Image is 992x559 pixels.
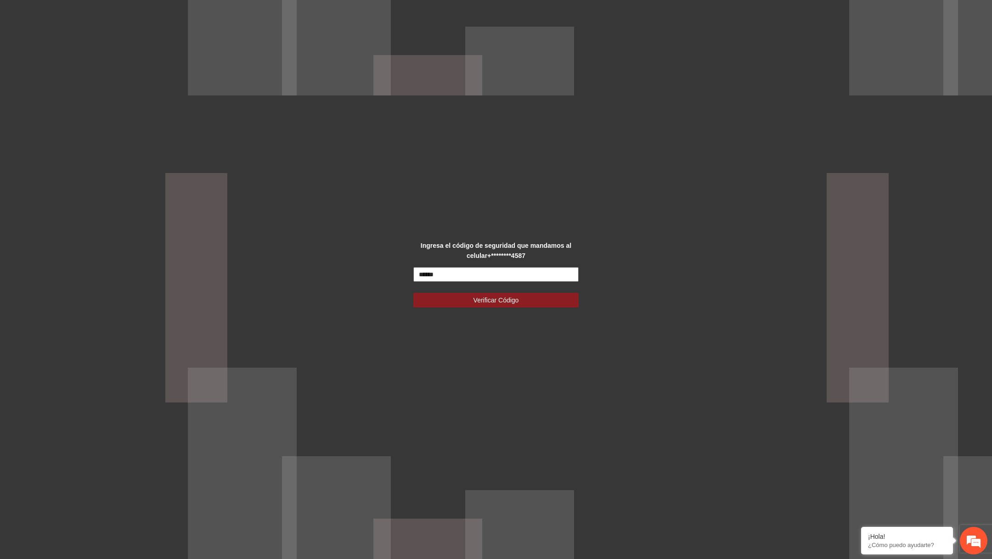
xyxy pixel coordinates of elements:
span: Verificar Código [473,295,519,305]
span: Estamos en línea. [53,123,127,215]
textarea: Escriba su mensaje y pulse “Intro” [5,251,175,283]
p: ¿Cómo puedo ayudarte? [868,542,946,548]
div: ¡Hola! [868,533,946,540]
button: Verificar Código [413,293,579,307]
div: Chatee con nosotros ahora [48,47,154,59]
div: Minimizar ventana de chat en vivo [151,5,173,27]
strong: Ingresa el código de seguridad que mandamos al celular +********4587 [421,242,571,259]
